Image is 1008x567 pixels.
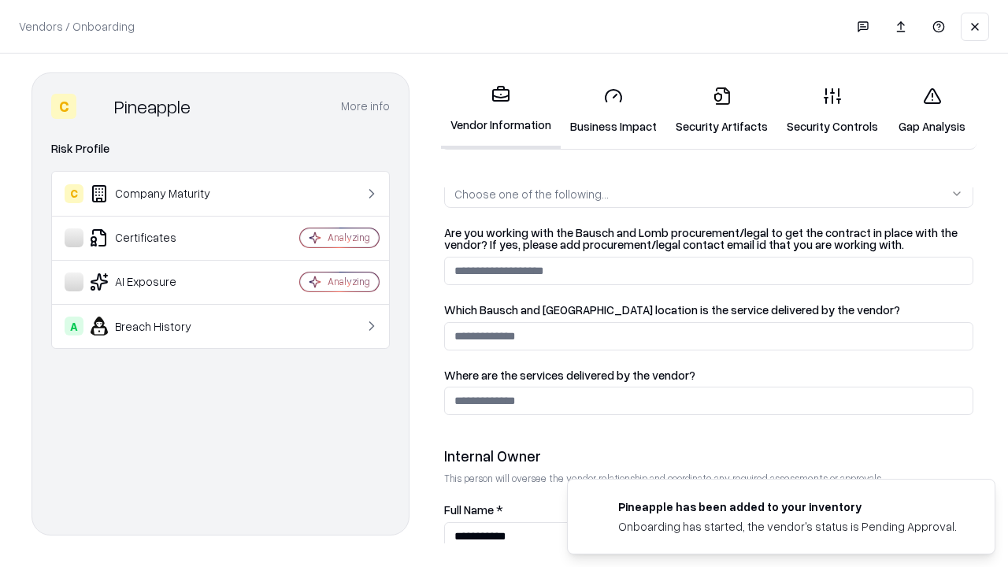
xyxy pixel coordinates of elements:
[444,472,973,485] p: This person will oversee the vendor relationship and coordinate any required assessments or appro...
[444,447,973,465] div: Internal Owner
[444,180,973,208] button: Choose one of the following...
[65,317,253,335] div: Breach History
[83,94,108,119] img: Pineapple
[65,317,83,335] div: A
[454,186,609,202] div: Choose one of the following...
[666,74,777,147] a: Security Artifacts
[65,228,253,247] div: Certificates
[444,369,973,381] label: Where are the services delivered by the vendor?
[328,231,370,244] div: Analyzing
[587,498,606,517] img: pineappleenergy.com
[444,304,973,316] label: Which Bausch and [GEOGRAPHIC_DATA] location is the service delivered by the vendor?
[51,94,76,119] div: C
[65,184,83,203] div: C
[444,227,973,250] label: Are you working with the Bausch and Lomb procurement/legal to get the contract in place with the ...
[19,18,135,35] p: Vendors / Onboarding
[341,92,390,120] button: More info
[777,74,888,147] a: Security Controls
[618,498,957,515] div: Pineapple has been added to your inventory
[328,275,370,288] div: Analyzing
[51,139,390,158] div: Risk Profile
[114,94,191,119] div: Pineapple
[444,504,973,516] label: Full Name *
[561,74,666,147] a: Business Impact
[65,184,253,203] div: Company Maturity
[65,272,253,291] div: AI Exposure
[888,74,976,147] a: Gap Analysis
[618,518,957,535] div: Onboarding has started, the vendor's status is Pending Approval.
[441,72,561,149] a: Vendor Information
